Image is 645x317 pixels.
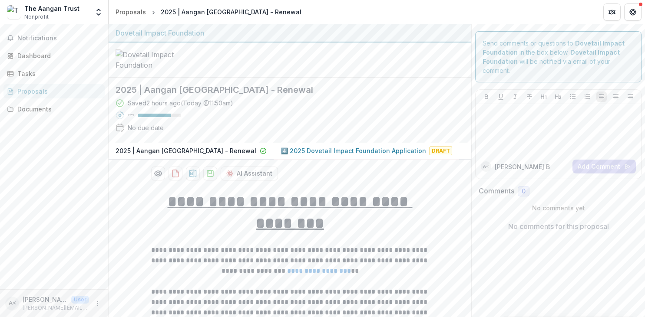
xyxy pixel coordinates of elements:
[161,7,301,16] div: 2025 | Aangan [GEOGRAPHIC_DATA] - Renewal
[281,146,426,155] p: 4️⃣ 2025 Dovetail Impact Foundation Application
[116,49,202,70] img: Dovetail Impact Foundation
[481,92,492,102] button: Bold
[479,187,514,195] h2: Comments
[24,4,79,13] div: The Aangan Trust
[624,3,642,21] button: Get Help
[430,147,452,155] span: Draft
[116,28,464,38] div: Dovetail Impact Foundation
[93,298,103,309] button: More
[17,69,98,78] div: Tasks
[112,6,149,18] a: Proposals
[186,167,200,180] button: download-proposal
[479,203,638,212] p: No comments yet
[17,105,98,114] div: Documents
[522,188,526,195] span: 0
[603,3,621,21] button: Partners
[17,35,101,42] span: Notifications
[3,31,105,45] button: Notifications
[496,92,506,102] button: Underline
[625,92,635,102] button: Align Right
[24,13,49,21] span: Nonprofit
[23,304,89,312] p: [PERSON_NAME][EMAIL_ADDRESS][DOMAIN_NAME]
[93,3,105,21] button: Open entity switcher
[7,5,21,19] img: The Aangan Trust
[572,160,636,173] button: Add Comment
[128,112,134,118] p: 77 %
[611,92,621,102] button: Align Center
[3,102,105,116] a: Documents
[116,7,146,16] div: Proposals
[112,6,305,18] nav: breadcrumb
[128,98,233,108] div: Saved 2 hours ago ( Today @ 11:50am )
[553,92,563,102] button: Heading 2
[582,92,592,102] button: Ordered List
[17,51,98,60] div: Dashboard
[221,167,278,180] button: AI Assistant
[3,84,105,98] a: Proposals
[17,87,98,96] div: Proposals
[71,296,89,304] p: User
[3,49,105,63] a: Dashboard
[495,162,550,171] p: [PERSON_NAME] B
[128,123,164,132] div: No due date
[483,164,489,169] div: Atiya Bose <atiya@aanganindia.org> <atiya@aanganindia.org>
[524,92,535,102] button: Strike
[151,167,165,180] button: Preview 4c7e7bbc-bc31-433a-9a11-e0e65625c3d0-1.pdf
[169,167,182,180] button: download-proposal
[9,301,16,306] div: Atiya Bose <atiya@aanganindia.org> <atiya@aanganindia.org>
[116,85,450,95] h2: 2025 | Aangan [GEOGRAPHIC_DATA] - Renewal
[510,92,520,102] button: Italicize
[116,146,256,155] p: 2025 | Aangan [GEOGRAPHIC_DATA] - Renewal
[203,167,217,180] button: download-proposal
[568,92,578,102] button: Bullet List
[539,92,549,102] button: Heading 1
[508,221,609,232] p: No comments for this proposal
[475,31,642,82] div: Send comments or questions to in the box below. will be notified via email of your comment.
[596,92,607,102] button: Align Left
[3,66,105,81] a: Tasks
[23,295,68,304] p: [PERSON_NAME] <[PERSON_NAME][EMAIL_ADDRESS][DOMAIN_NAME]> <[PERSON_NAME][EMAIL_ADDRESS][DOMAIN_NA...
